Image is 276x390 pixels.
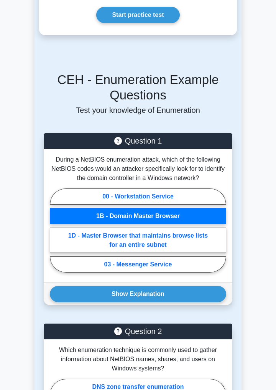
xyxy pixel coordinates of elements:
[50,136,226,145] h5: Question 1
[50,228,226,253] label: 1D - Master Browser that maintains browse lists for an entire subnet
[50,327,226,336] h5: Question 2
[44,72,232,102] h5: CEH - Enumeration Example Questions
[96,7,179,23] a: Start practice test
[50,155,226,183] p: During a NetBIOS enumeration attack, which of the following NetBIOS codes would an attacker speci...
[50,345,226,373] p: Which enumeration technique is commonly used to gather information about NetBIOS names, shares, a...
[50,188,226,205] label: 00 - Workstation Service
[50,208,226,224] label: 1B - Domain Master Browser
[44,106,232,115] p: Test your knowledge of Enumeration
[50,256,226,273] label: 03 - Messenger Service
[50,286,226,302] button: Show Explanation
